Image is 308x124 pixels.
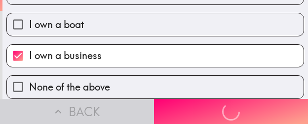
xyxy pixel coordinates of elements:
[7,45,304,67] button: I own a business
[29,80,110,94] span: None of the above
[7,76,304,98] button: None of the above
[7,13,304,35] button: I own a boat
[29,49,102,62] span: I own a business
[29,18,84,31] span: I own a boat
